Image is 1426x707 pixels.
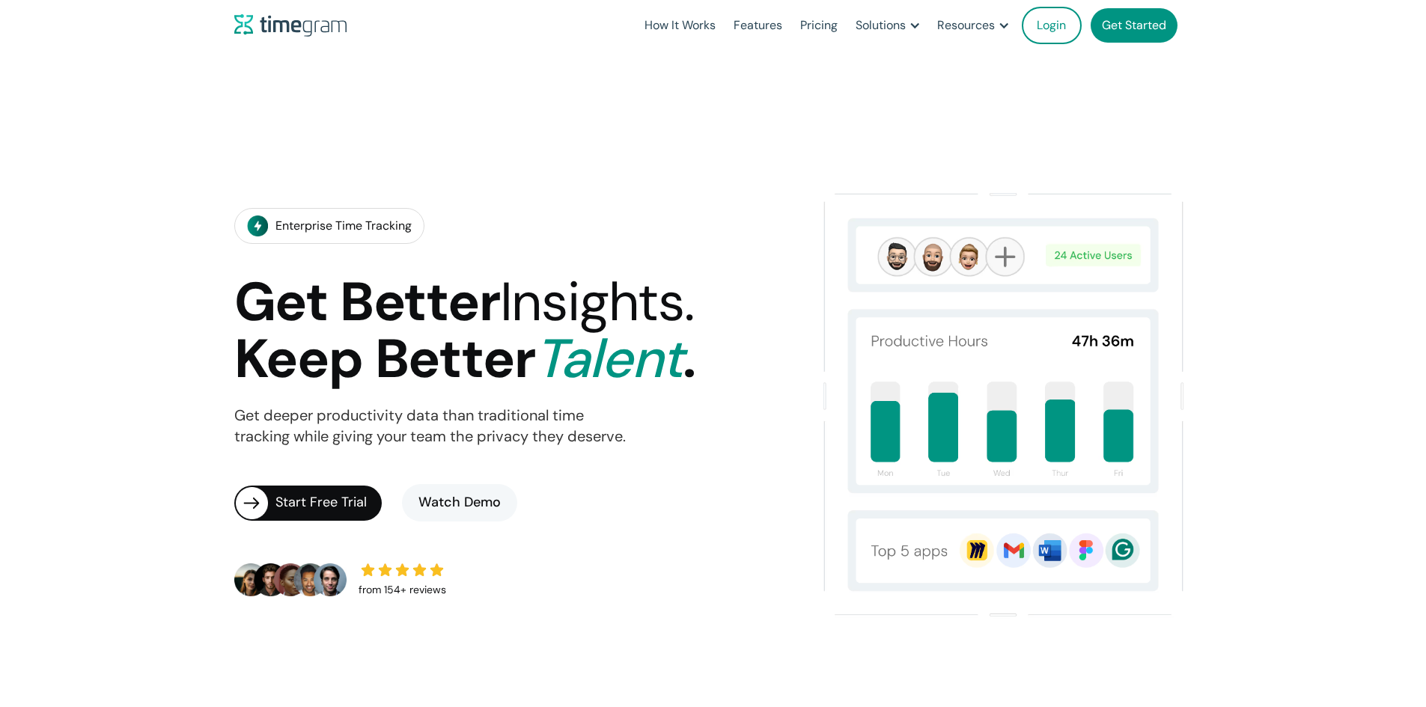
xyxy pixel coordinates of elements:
[1022,7,1082,44] a: Login
[402,484,517,521] a: Watch Demo
[1091,8,1177,43] a: Get Started
[275,492,382,513] div: Start Free Trial
[937,15,995,36] div: Resources
[234,486,382,521] a: Start Free Trial
[234,274,695,388] h1: Get Better Keep Better .
[234,405,626,447] p: Get deeper productivity data than traditional time tracking while giving your team the privacy th...
[856,15,906,36] div: Solutions
[500,267,694,337] span: Insights.
[534,324,683,394] span: Talent
[359,580,446,601] div: from 154+ reviews
[275,215,412,236] div: Enterprise Time Tracking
